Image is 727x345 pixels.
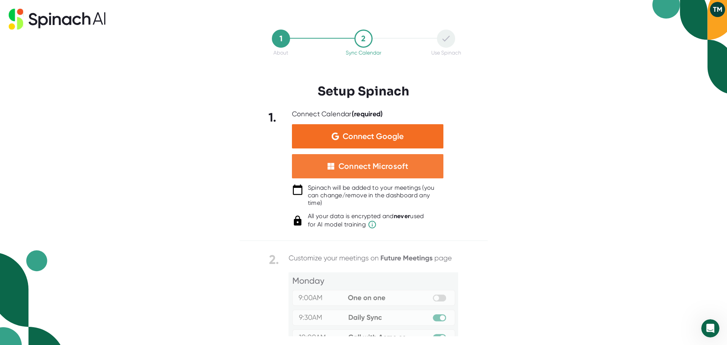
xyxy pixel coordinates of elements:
div: Use Spinach [431,50,461,56]
div: Spinach will be added to your meetings (you can change/remove in the dashboard any time) [308,184,443,207]
b: never [394,212,410,220]
div: Sync Calendar [346,50,381,56]
button: TM [710,2,725,17]
div: 2 [354,30,373,48]
img: Aehbyd4JwY73AAAAAElFTkSuQmCC [332,133,339,140]
div: Connect Calendar [292,110,383,119]
iframe: Intercom live chat [701,319,719,337]
div: About [273,50,288,56]
div: Connect Microsoft [339,161,408,171]
div: 1 [272,30,290,48]
h3: Setup Spinach [318,84,409,98]
div: All your data is encrypted and used [308,212,424,229]
b: 1. [268,110,277,125]
span: for AI model training [308,220,424,229]
img: microsoft-white-squares.05348b22b8389b597c576c3b9d3cf43b.svg [327,162,335,170]
span: Connect Google [343,133,404,140]
b: (required) [352,110,383,118]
